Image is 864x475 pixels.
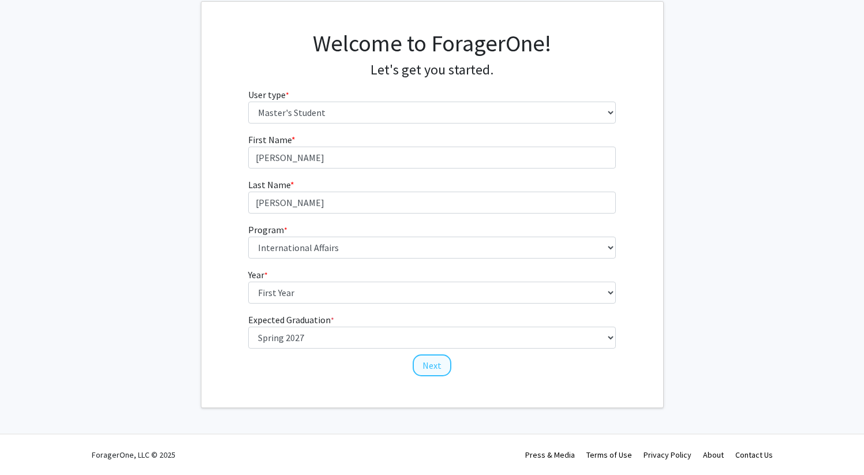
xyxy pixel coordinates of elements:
div: ForagerOne, LLC © 2025 [92,435,175,475]
button: Next [413,354,451,376]
a: Privacy Policy [644,450,691,460]
label: User type [248,88,289,102]
a: Contact Us [735,450,773,460]
h1: Welcome to ForagerOne! [248,29,616,57]
label: Year [248,268,268,282]
span: Last Name [248,179,290,190]
a: Terms of Use [586,450,632,460]
a: Press & Media [525,450,575,460]
a: About [703,450,724,460]
iframe: Chat [9,423,49,466]
label: Program [248,223,287,237]
span: First Name [248,134,291,145]
label: Expected Graduation [248,313,334,327]
h4: Let's get you started. [248,62,616,78]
